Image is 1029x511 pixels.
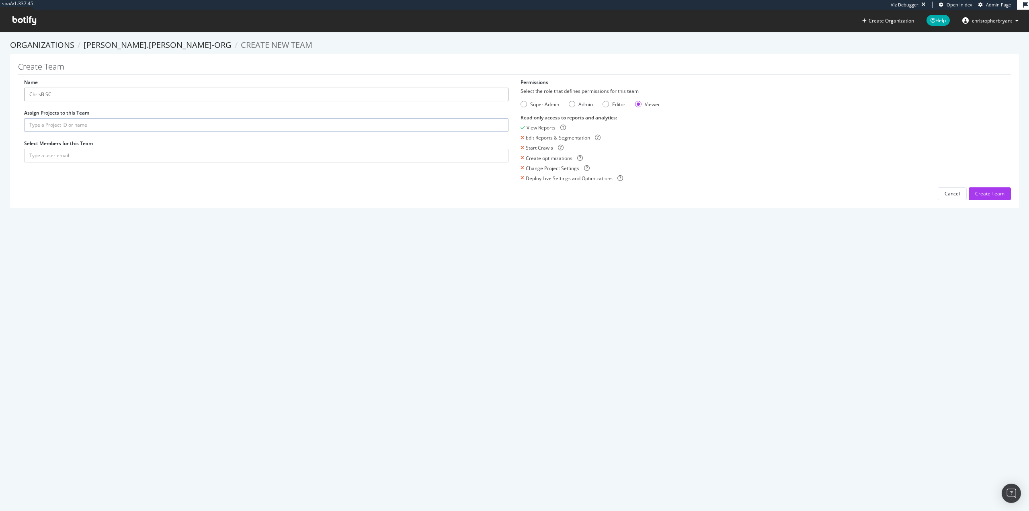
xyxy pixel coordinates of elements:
div: Select the role that defines permissions for this team [521,88,1005,94]
label: Permissions [521,79,548,86]
div: Change Project Settings [526,165,579,172]
div: Super Admin [530,101,559,108]
div: Editor [612,101,625,108]
button: Cancel [938,187,967,200]
button: Create Organization [862,17,914,25]
div: Viewer [645,101,660,108]
div: Viewer [635,101,660,108]
div: Create optimizations [526,155,572,162]
span: Help [927,15,950,26]
div: Cancel [945,190,960,197]
button: Create Team [969,187,1011,200]
ol: breadcrumbs [10,39,1019,51]
span: Open in dev [947,2,972,8]
div: Admin [578,101,593,108]
span: Admin Page [986,2,1011,8]
div: View Reports [527,124,555,131]
span: christopherbryant [972,17,1012,24]
input: Type a user email [24,149,508,162]
a: Admin Page [978,2,1011,8]
div: Start Crawls [526,144,553,151]
a: Cancel [938,190,967,197]
div: Read-only access to reports and analytics : [521,114,1005,121]
a: Organizations [10,39,74,50]
div: Open Intercom Messenger [1002,484,1021,503]
h1: Create Team [18,62,1011,75]
div: Editor [603,101,625,108]
div: Create Team [975,190,1004,197]
input: Enter a name for this Team [24,88,508,101]
button: christopherbryant [956,14,1025,27]
a: Open in dev [939,2,972,8]
span: Create new Team [241,39,312,50]
input: Type a Project ID or name [24,118,508,132]
label: Assign Projects to this Team [24,109,89,116]
div: Super Admin [521,101,559,108]
a: [PERSON_NAME].[PERSON_NAME]-org [84,39,232,50]
div: Edit Reports & Segmentation [526,134,590,141]
label: Name [24,79,38,86]
div: Admin [569,101,593,108]
div: Deploy Live Settings and Optimizations [526,175,613,182]
label: Select Members for this Team [24,140,93,147]
div: Viz Debugger: [891,2,920,8]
